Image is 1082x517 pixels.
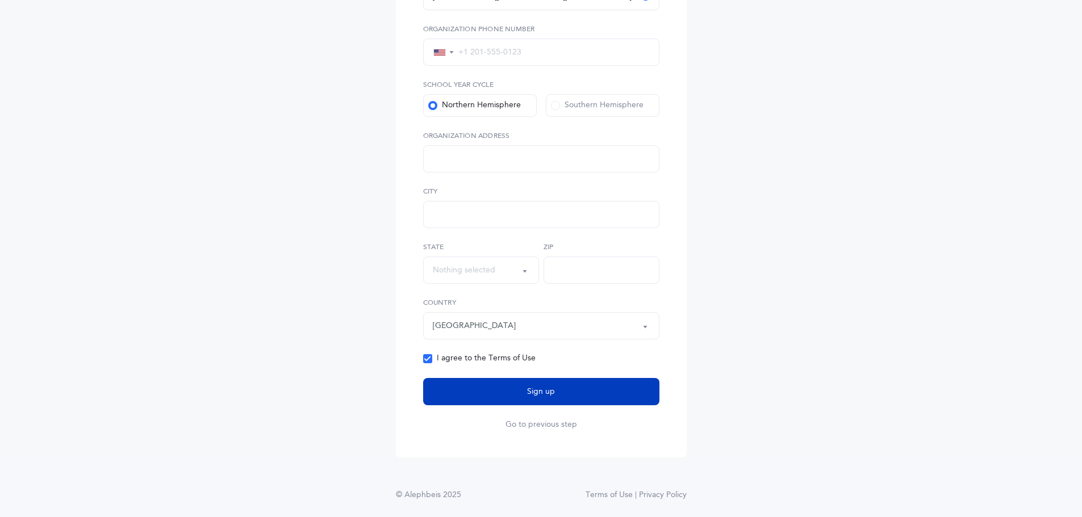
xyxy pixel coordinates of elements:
label: School Year Cycle [423,79,659,90]
div: Southern Hemisphere [551,100,644,111]
div: I agree to the Terms of Use [423,353,536,364]
span: Sign up [527,386,555,398]
span: ▼ [448,49,454,56]
label: Zip [544,242,659,252]
div: Northern Hemisphere [428,100,521,111]
div: © Alephbeis 2025 [396,489,461,501]
label: City [423,186,659,196]
button: Sign up [423,378,659,405]
div: Nothing selected [433,264,495,276]
button: United States [423,312,659,339]
button: Go to previous step [506,419,577,430]
button: Nothing selected [423,257,539,284]
input: +1 201-555-0123 [454,47,650,57]
label: Country [423,297,659,308]
span: State [423,243,444,251]
div: [GEOGRAPHIC_DATA] [433,320,516,332]
label: Organization Phone Number [423,24,659,34]
a: Terms of Use | Privacy Policy [586,489,687,501]
label: Organization Address [423,131,659,141]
